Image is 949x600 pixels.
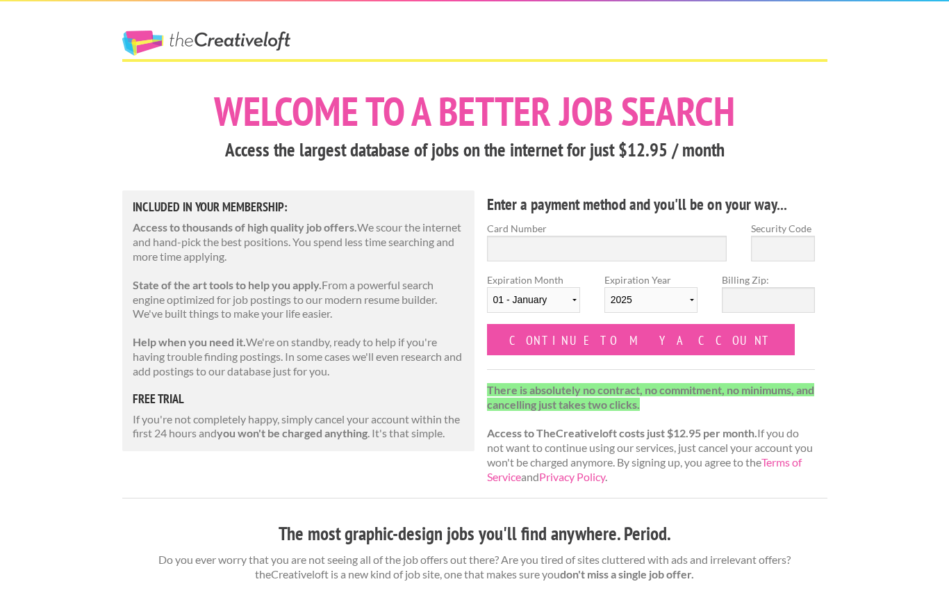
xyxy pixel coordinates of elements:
p: We scour the internet and hand-pick the best positions. You spend less time searching and more ti... [133,220,465,263]
a: The Creative Loft [122,31,290,56]
strong: don't miss a single job offer. [560,567,694,581]
label: Expiration Month [487,273,580,324]
strong: State of the art tools to help you apply. [133,278,322,291]
strong: you won't be charged anything [217,426,368,439]
h5: free trial [133,393,465,405]
strong: Access to thousands of high quality job offers. [133,220,357,234]
h4: Enter a payment method and you'll be on your way... [487,193,816,216]
label: Expiration Year [604,273,698,324]
h3: Access the largest database of jobs on the internet for just $12.95 / month [122,137,827,163]
h5: Included in Your Membership: [133,201,465,213]
select: Expiration Month [487,287,580,313]
p: If you're not completely happy, simply cancel your account within the first 24 hours and . It's t... [133,412,465,441]
p: If you do not want to continue using our services, just cancel your account you won't be charged ... [487,383,816,485]
p: We're on standby, ready to help if you're having trouble finding postings. In some cases we'll ev... [133,335,465,378]
h1: Welcome to a better job search [122,91,827,131]
input: Continue to my account [487,324,795,355]
strong: Help when you need it. [133,335,246,348]
h3: The most graphic-design jobs you'll find anywhere. Period. [122,521,827,547]
a: Privacy Policy [539,470,605,483]
label: Card Number [487,221,727,236]
strong: There is absolutely no contract, no commitment, no minimums, and cancelling just takes two clicks. [487,383,814,411]
a: Terms of Service [487,455,802,483]
p: From a powerful search engine optimized for job postings to our modern resume builder. We've buil... [133,278,465,321]
label: Security Code [751,221,815,236]
strong: Access to TheCreativeloft costs just $12.95 per month. [487,426,757,439]
label: Billing Zip: [722,273,815,287]
select: Expiration Year [604,287,698,313]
